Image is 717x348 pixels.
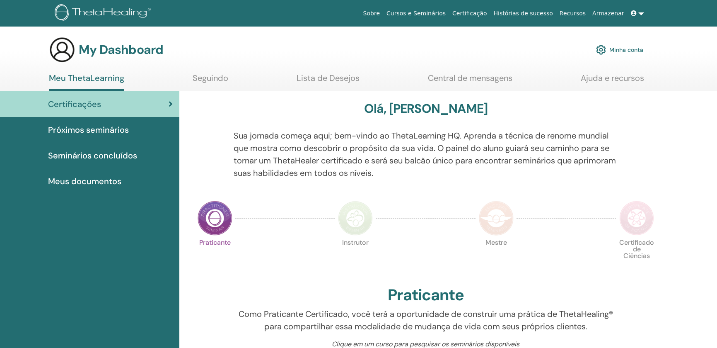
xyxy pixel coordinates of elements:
[479,239,514,274] p: Mestre
[198,239,232,274] p: Praticante
[596,41,643,59] a: Minha conta
[596,43,606,57] img: cog.svg
[49,37,75,63] img: generic-user-icon.jpg
[48,98,101,110] span: Certificações
[49,73,124,91] a: Meu ThetaLearning
[338,239,373,274] p: Instrutor
[48,124,129,136] span: Próximos seminários
[193,73,228,89] a: Seguindo
[48,175,121,187] span: Meus documentos
[48,149,137,162] span: Seminários concluídos
[234,129,618,179] p: Sua jornada começa aqui; bem-vindo ao ThetaLearning HQ. Aprenda a técnica de renome mundial que m...
[619,201,654,236] img: Certificate of Science
[364,101,488,116] h3: Olá, [PERSON_NAME]
[360,6,383,21] a: Sobre
[388,286,464,305] h2: Praticante
[383,6,449,21] a: Cursos e Seminários
[619,239,654,274] p: Certificado de Ciências
[581,73,644,89] a: Ajuda e recursos
[428,73,512,89] a: Central de mensagens
[589,6,627,21] a: Armazenar
[490,6,556,21] a: Histórias de sucesso
[297,73,360,89] a: Lista de Desejos
[338,201,373,236] img: Instructor
[55,4,154,23] img: logo.png
[79,42,163,57] h3: My Dashboard
[479,201,514,236] img: Master
[449,6,490,21] a: Certificação
[234,308,618,333] p: Como Praticante Certificado, você terá a oportunidade de construir uma prática de ThetaHealing® p...
[556,6,589,21] a: Recursos
[198,201,232,236] img: Practitioner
